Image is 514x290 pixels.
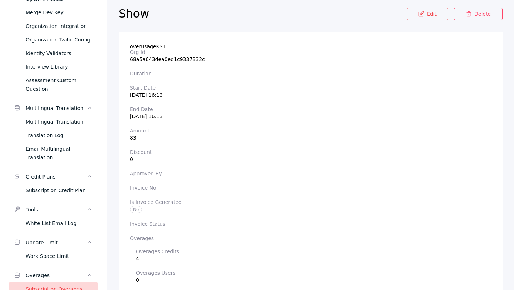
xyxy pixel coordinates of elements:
[130,49,491,62] section: 68a5a643dea0ed1c9337332c
[9,249,98,263] a: Work Space Limit
[130,185,491,191] label: Invoice No
[130,49,491,55] label: Org Id
[136,249,485,261] section: 4
[9,115,98,129] a: Multilingual Translation
[130,199,491,205] label: Is Invoice Generated
[9,6,98,19] a: Merge Dev Key
[26,145,92,162] div: Email Multilingual Translation
[454,8,503,20] a: Delete
[9,46,98,60] a: Identity Validators
[9,19,98,33] a: Organization Integration
[9,216,98,230] a: White List Email Log
[26,131,92,140] div: Translation Log
[130,149,491,162] section: 0
[26,252,92,260] div: Work Space Limit
[26,8,92,17] div: Merge Dev Key
[130,149,491,155] label: Discount
[130,206,142,213] span: No
[9,33,98,46] a: Organization Twilio Config
[130,128,491,141] section: 83
[26,117,92,126] div: Multilingual Translation
[130,128,491,134] label: Amount
[26,271,87,280] div: Overages
[130,106,491,119] section: [DATE] 16:13
[136,270,485,283] section: 0
[26,35,92,44] div: Organization Twilio Config
[130,44,166,49] span: overusageKST
[26,104,87,112] div: Multilingual Translation
[9,142,98,164] a: Email Multilingual Translation
[136,270,485,276] label: Overages Users
[130,235,491,241] label: Overages
[130,85,491,98] section: [DATE] 16:13
[9,129,98,142] a: Translation Log
[26,219,92,227] div: White List Email Log
[26,172,87,181] div: Credit Plans
[26,22,92,30] div: Organization Integration
[407,8,448,20] a: Edit
[130,221,491,227] label: Invoice Status
[130,71,491,76] label: Duration
[130,106,491,112] label: End Date
[119,6,407,21] h2: Show
[136,249,485,254] label: Overages Credits
[26,62,92,71] div: Interview Library
[26,186,92,195] div: Subscription Credit Plan
[130,171,491,176] label: Approved By
[130,85,491,91] label: Start Date
[26,76,92,93] div: Assessment Custom Question
[26,238,87,247] div: Update Limit
[9,60,98,74] a: Interview Library
[9,184,98,197] a: Subscription Credit Plan
[26,205,87,214] div: Tools
[26,49,92,57] div: Identity Validators
[9,74,98,96] a: Assessment Custom Question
